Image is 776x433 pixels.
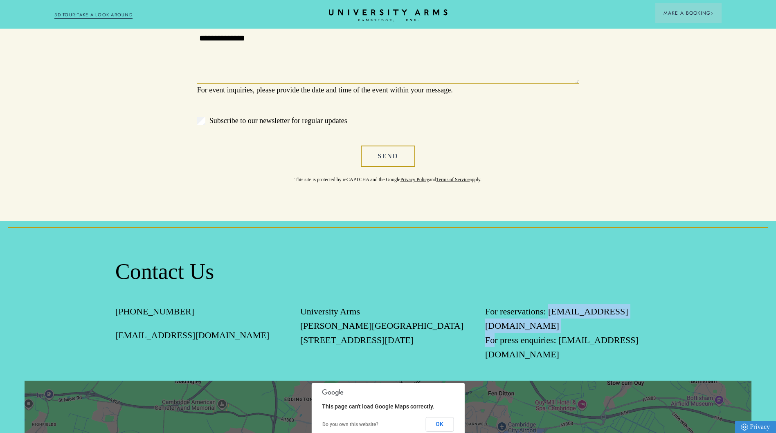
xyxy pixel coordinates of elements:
[300,304,476,348] p: University Arms [PERSON_NAME][GEOGRAPHIC_DATA][STREET_ADDRESS][DATE]
[197,117,205,125] input: Subscribe to our newsletter for regular updates
[115,258,661,285] h2: Contact Us
[664,9,713,17] span: Make a Booking
[400,177,429,182] a: Privacy Policy
[436,177,470,182] a: Terms of Service
[329,9,448,22] a: Home
[322,422,378,427] a: Do you own this website?
[425,417,454,432] button: OK
[485,304,661,362] p: For reservations: [EMAIL_ADDRESS][DOMAIN_NAME] For press enquiries: [EMAIL_ADDRESS][DOMAIN_NAME]
[115,306,194,316] a: [PHONE_NUMBER]
[197,167,579,183] p: This site is protected by reCAPTCHA and the Google and apply.
[54,11,133,19] a: 3D TOUR:TAKE A LOOK AROUND
[115,330,269,340] a: [EMAIL_ADDRESS][DOMAIN_NAME]
[741,424,748,431] img: Privacy
[655,3,722,23] button: Make a BookingArrow icon
[711,12,713,15] img: Arrow icon
[197,115,579,127] label: Subscribe to our newsletter for regular updates
[197,84,579,96] p: For event inquiries, please provide the date and time of the event within your message.
[735,421,776,433] a: Privacy
[361,146,416,167] button: Send
[322,403,434,410] span: This page can't load Google Maps correctly.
